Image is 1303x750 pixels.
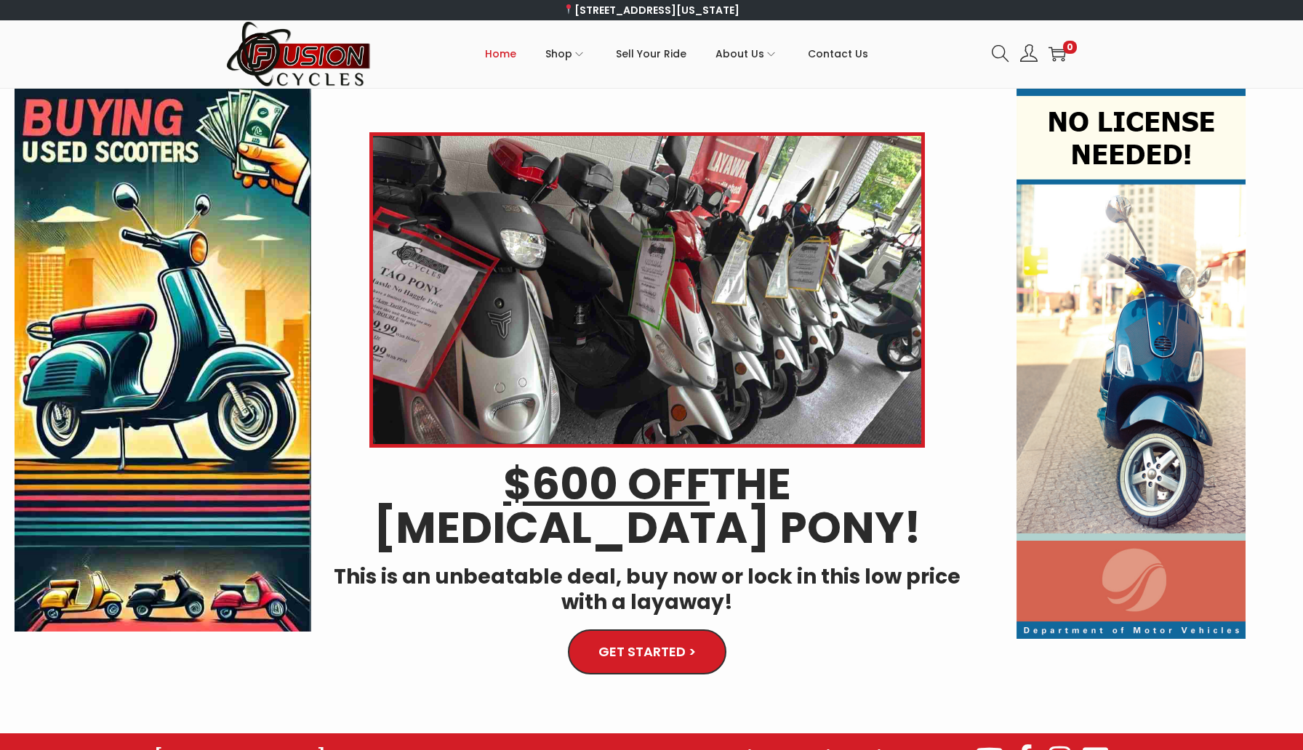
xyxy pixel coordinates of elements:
[333,462,961,549] h2: THE [MEDICAL_DATA] PONY!
[1049,45,1066,62] a: 0
[568,629,726,674] a: GET STARTED >
[616,36,686,72] span: Sell Your Ride
[715,21,779,86] a: About Us
[485,36,516,72] span: Home
[598,645,696,658] span: GET STARTED >
[333,564,961,615] h4: This is an unbeatable deal, buy now or lock in this low price with a layaway!
[808,21,868,86] a: Contact Us
[485,21,516,86] a: Home
[226,20,372,88] img: Woostify retina logo
[545,21,587,86] a: Shop
[372,21,981,86] nav: Primary navigation
[808,36,868,72] span: Contact Us
[503,453,710,515] u: $600 OFF
[564,3,740,17] a: [STREET_ADDRESS][US_STATE]
[564,4,574,15] img: 📍
[545,36,572,72] span: Shop
[616,21,686,86] a: Sell Your Ride
[715,36,764,72] span: About Us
